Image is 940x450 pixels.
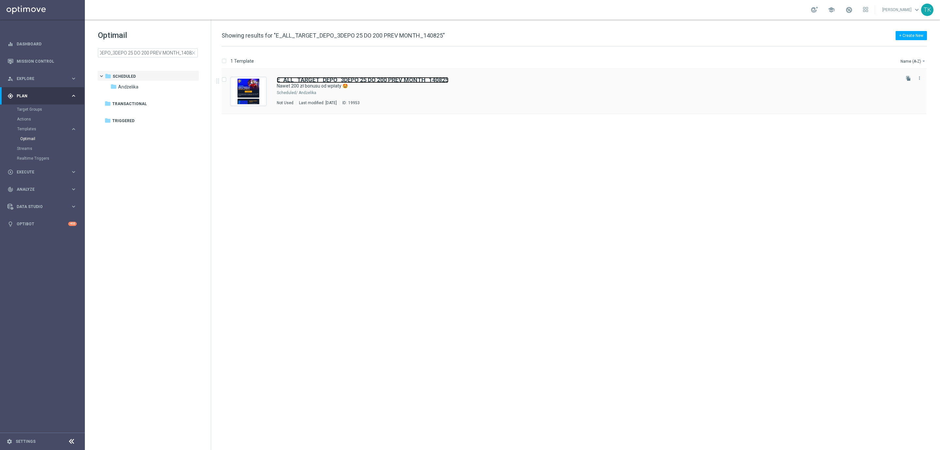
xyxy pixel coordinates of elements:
i: folder [104,100,111,107]
i: keyboard_arrow_right [70,169,77,175]
span: school [828,6,835,13]
button: Mission Control [7,59,77,64]
button: Templates keyboard_arrow_right [17,126,77,132]
i: settings [7,439,12,444]
div: 19953 [348,100,360,105]
div: +10 [68,222,77,226]
i: keyboard_arrow_right [70,93,77,99]
i: folder [104,117,111,124]
span: Plan [17,94,70,98]
div: Analyze [8,186,70,192]
div: Data Studio [8,204,70,210]
i: file_copy [906,76,911,81]
i: equalizer [8,41,13,47]
div: Templates [17,124,84,144]
div: Not Used [277,100,293,105]
div: Scheduled/Andżelika [299,90,899,95]
button: gps_fixed Plan keyboard_arrow_right [7,93,77,99]
span: Scheduled [113,73,136,79]
i: keyboard_arrow_right [70,75,77,82]
span: Triggered [112,118,134,124]
a: Dashboard [17,35,77,53]
button: lightbulb Optibot +10 [7,221,77,227]
div: TK [921,4,933,16]
a: [PERSON_NAME]keyboard_arrow_down [882,5,921,15]
button: file_copy [904,74,913,83]
a: Actions [17,117,68,122]
a: Target Groups [17,107,68,112]
input: Search Template [98,48,198,57]
b: E_ALL_TARGET_DEPO_3DEPO 25 DO 200 PREV MONTH_140825 [277,76,448,83]
div: Nawet 200 zł bonusu od wpłaty 🤩 [277,83,899,89]
div: Last modified: [DATE] [296,100,339,105]
button: equalizer Dashboard [7,41,77,47]
i: more_vert [917,75,922,81]
a: Settings [16,440,36,443]
div: Optimail [20,134,84,144]
div: Actions [17,114,84,124]
i: gps_fixed [8,93,13,99]
i: lightbulb [8,221,13,227]
i: folder [105,73,111,79]
i: folder [110,83,117,90]
button: + Create New [896,31,927,40]
span: close [191,50,196,56]
div: Press SPACE to select this row. [215,69,939,114]
div: Templates [17,127,70,131]
i: keyboard_arrow_right [70,203,77,210]
span: Execute [17,170,70,174]
span: Data Studio [17,205,70,209]
button: Data Studio keyboard_arrow_right [7,204,77,209]
p: 1 Template [230,58,254,64]
a: Optibot [17,215,68,233]
div: ID: [339,100,360,105]
div: Target Groups [17,104,84,114]
a: Nawet 200 zł bonusu od wpłaty 🤩 [277,83,884,89]
div: Dashboard [8,35,77,53]
button: person_search Explore keyboard_arrow_right [7,76,77,81]
div: Streams [17,144,84,153]
i: keyboard_arrow_right [70,186,77,192]
button: more_vert [916,74,923,82]
i: keyboard_arrow_right [70,126,77,132]
span: Transactional [112,101,147,107]
div: Execute [8,169,70,175]
a: Mission Control [17,53,77,70]
span: Showing results for "E_ALL_TARGET_DEPO_3DEPO 25 DO 200 PREV MONTH_140825" [222,32,445,39]
i: arrow_drop_down [921,58,926,64]
span: keyboard_arrow_down [913,6,920,13]
i: person_search [8,76,13,82]
button: track_changes Analyze keyboard_arrow_right [7,187,77,192]
a: Streams [17,146,68,151]
span: Templates [17,127,64,131]
div: Mission Control [8,53,77,70]
i: track_changes [8,186,13,192]
i: play_circle_outline [8,169,13,175]
a: Realtime Triggers [17,156,68,161]
div: Realtime Triggers [17,153,84,163]
a: Optimail [20,136,68,141]
a: E_ALL_TARGET_DEPO_3DEPO 25 DO 200 PREV MONTH_140825 [277,77,448,83]
span: Analyze [17,187,70,191]
span: Explore [17,77,70,81]
div: Explore [8,76,70,82]
img: 19953.jpeg [232,79,265,104]
button: play_circle_outline Execute keyboard_arrow_right [7,169,77,175]
h1: Optimail [98,30,198,40]
div: Plan [8,93,70,99]
span: Andżelika [118,84,138,90]
button: Name (A-Z)arrow_drop_down [900,57,927,65]
div: Optibot [8,215,77,233]
div: Scheduled/ [277,90,298,95]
